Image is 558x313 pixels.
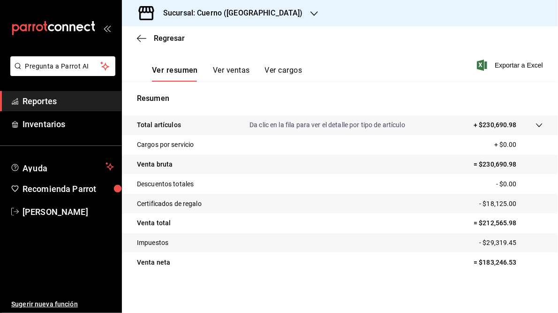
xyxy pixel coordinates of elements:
[10,56,115,76] button: Pregunta a Parrot AI
[213,66,250,82] button: Ver ventas
[494,140,543,150] p: + $0.00
[137,179,194,189] p: Descuentos totales
[474,160,543,169] p: = $230,690.98
[152,66,302,82] div: navigation tabs
[496,179,543,189] p: - $0.00
[137,199,202,209] p: Certificados de regalo
[137,258,170,267] p: Venta neta
[156,8,303,19] h3: Sucursal: Cuerno ([GEOGRAPHIC_DATA])
[479,60,543,71] button: Exportar a Excel
[11,299,114,309] span: Sugerir nueva función
[474,218,543,228] p: = $212,565.98
[137,160,173,169] p: Venta bruta
[137,238,168,248] p: Impuestos
[474,120,517,130] p: + $230,690.98
[25,61,101,71] span: Pregunta a Parrot AI
[137,140,194,150] p: Cargos por servicio
[7,68,115,78] a: Pregunta a Parrot AI
[23,95,114,107] span: Reportes
[137,34,185,43] button: Regresar
[23,206,114,218] span: [PERSON_NAME]
[479,199,543,209] p: - $18,125.00
[23,183,114,195] span: Recomienda Parrot
[137,120,181,130] p: Total artículos
[479,238,543,248] p: - $29,319.45
[103,24,111,32] button: open_drawer_menu
[23,118,114,130] span: Inventarios
[154,34,185,43] span: Regresar
[152,66,198,82] button: Ver resumen
[249,120,405,130] p: Da clic en la fila para ver el detalle por tipo de artículo
[265,66,302,82] button: Ver cargos
[23,161,102,172] span: Ayuda
[137,93,543,104] p: Resumen
[137,218,171,228] p: Venta total
[474,258,543,267] p: = $183,246.53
